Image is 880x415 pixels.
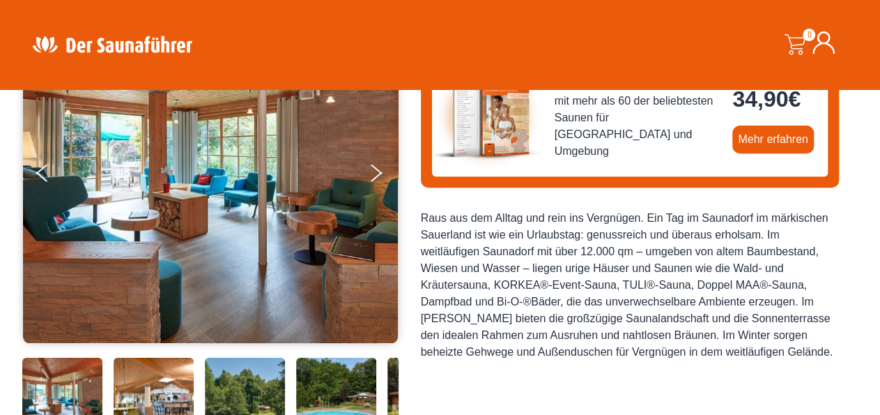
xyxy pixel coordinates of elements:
img: der-saunafuehrer-2025-west.jpg [432,60,543,172]
span: € [788,86,801,112]
a: Mehr erfahren [732,126,814,153]
span: Saunaführer West 2025/2026 - mit mehr als 60 der beliebtesten Saunen für [GEOGRAPHIC_DATA] und Um... [555,76,722,160]
bdi: 34,90 [732,86,801,112]
button: Next [368,158,403,193]
button: Previous [36,158,71,193]
span: 0 [803,29,815,41]
div: Raus aus dem Alltag und rein ins Vergnügen. Ein Tag im Saunadorf im märkischen Sauerland ist wie ... [421,210,839,361]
